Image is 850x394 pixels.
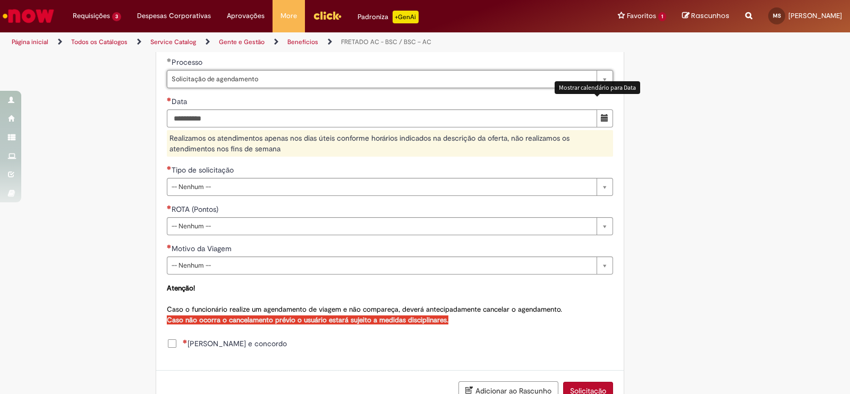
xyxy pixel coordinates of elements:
[287,38,318,46] a: Benefícios
[597,109,613,127] button: Mostrar calendário para Data
[167,58,172,62] span: Obrigatório Preenchido
[112,12,121,21] span: 3
[313,7,342,23] img: click_logo_yellow_360x200.png
[658,12,666,21] span: 1
[167,205,172,209] span: Necessários
[167,130,613,157] div: Realizamos os atendimentos apenas nos dias úteis conforme horários indicados na descrição da ofer...
[172,244,234,253] span: Motivo da Viagem
[167,284,562,324] span: Caso o funcionário realize um agendamento de viagem e não compareça, deverá antecipadamente cance...
[682,11,729,21] a: Rascunhos
[183,339,188,344] span: Necessários
[73,11,110,21] span: Requisições
[691,11,729,21] span: Rascunhos
[172,178,591,195] span: -- Nenhum --
[555,81,640,93] div: Mostrar calendário para Data
[71,38,127,46] a: Todos os Catálogos
[172,218,591,235] span: -- Nenhum --
[393,11,419,23] p: +GenAi
[1,5,56,27] img: ServiceNow
[183,338,287,349] span: [PERSON_NAME] e concordo
[227,11,265,21] span: Aprovações
[280,11,297,21] span: More
[172,97,189,106] span: Data
[172,257,591,274] span: -- Nenhum --
[167,166,172,170] span: Necessários
[627,11,656,21] span: Favoritos
[8,32,559,52] ul: Trilhas de página
[167,97,172,101] span: Necessários
[773,12,781,19] span: MS
[167,109,597,127] input: Data
[167,284,195,293] strong: Atenção!
[358,11,419,23] div: Padroniza
[150,38,196,46] a: Service Catalog
[167,244,172,249] span: Necessários
[219,38,265,46] a: Gente e Gestão
[172,165,236,175] span: Tipo de solicitação
[12,38,48,46] a: Página inicial
[172,204,220,214] span: ROTA (Pontos)
[137,11,211,21] span: Despesas Corporativas
[167,315,448,324] strong: Caso não ocorra o cancelamento prévio o usuário estará sujeito a medidas disciplinares.
[172,71,591,88] span: Solicitação de agendamento
[341,38,431,46] a: FRETADO AC - BSC / BSC – AC
[172,57,205,67] span: Processo
[788,11,842,20] span: [PERSON_NAME]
